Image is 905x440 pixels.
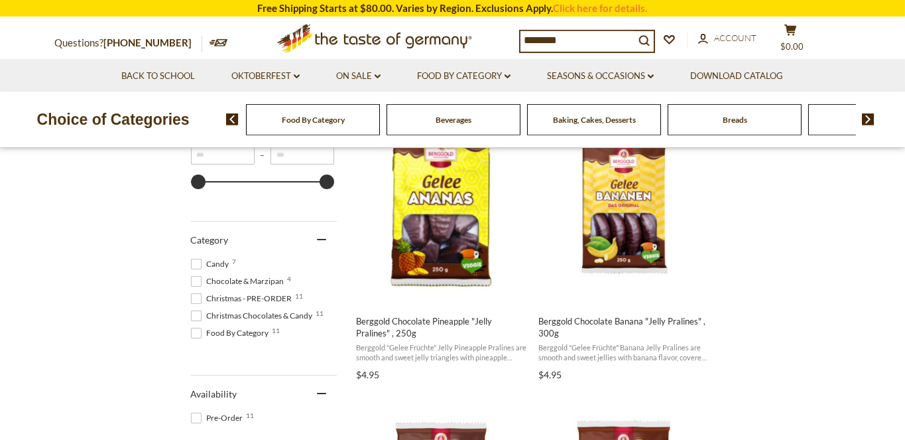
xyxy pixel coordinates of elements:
[538,342,710,363] span: Berggold "Gelee Früchte" Banana Jelly Pralines are smooth and sweet jellies with banana flavor, c...
[698,31,757,46] a: Account
[554,2,648,14] a: Click here for details.
[288,275,292,282] span: 4
[780,41,804,52] span: $0.00
[296,293,304,299] span: 11
[356,315,528,339] span: Berggold Chocolate Pineapple "Jelly Pralines" , 250g
[862,113,875,125] img: next arrow
[316,310,324,317] span: 11
[255,150,271,160] span: –
[247,412,255,419] span: 11
[191,293,296,305] span: Christmas - PRE-ORDER
[538,315,710,339] span: Berggold Chocolate Banana "Jelly Pralines" , 300g
[771,24,811,57] button: $0.00
[231,69,300,84] a: Oktoberfest
[417,69,511,84] a: Food By Category
[690,69,783,84] a: Download Catalog
[282,115,345,125] a: Food By Category
[536,106,712,385] a: Berggold Chocolate Banana
[715,33,757,43] span: Account
[104,37,192,48] a: [PHONE_NUMBER]
[191,145,255,165] input: Minimum value
[723,115,747,125] a: Breads
[226,113,239,125] img: previous arrow
[191,258,233,270] span: Candy
[191,234,229,246] span: Category
[191,388,237,400] span: Availability
[191,412,247,424] span: Pre-Order
[121,69,195,84] a: Back to School
[271,145,334,165] input: Maximum value
[356,342,528,363] span: Berggold "Gelee Früchte" Jelly Pineapple Pralines are smooth and sweet jelly triangles with pinea...
[55,35,202,52] p: Questions?
[336,69,381,84] a: On Sale
[553,115,636,125] a: Baking, Cakes, Desserts
[233,258,237,265] span: 7
[538,369,562,380] span: $4.95
[356,369,379,380] span: $4.95
[191,327,273,339] span: Food By Category
[191,275,288,287] span: Chocolate & Marzipan
[191,310,317,322] span: Christmas Chocolates & Candy
[436,115,471,125] a: Beverages
[272,327,280,334] span: 11
[547,69,654,84] a: Seasons & Occasions
[354,106,530,385] a: Berggold Chocolate Pineapple
[354,117,530,293] img: Berggold Chocolate Pineapple "Jelly Pralines" , 250g
[536,117,712,293] img: Berggold Chocolate Banana Jelly Pralines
